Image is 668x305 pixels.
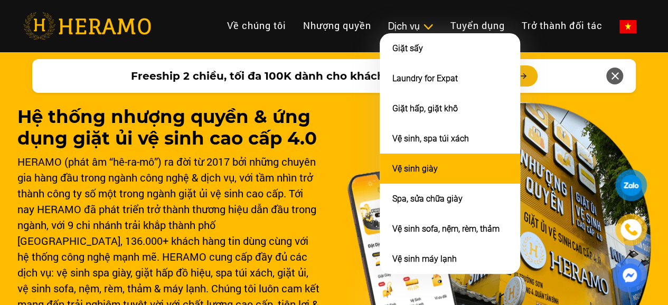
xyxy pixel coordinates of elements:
a: Vệ sinh sofa, nệm, rèm, thảm [392,224,500,234]
img: vn-flag.png [619,20,636,33]
a: Vệ sinh, spa túi xách [392,134,469,144]
a: Trở thành đối tác [513,14,611,37]
a: phone-icon [615,214,647,245]
a: Về chúng tôi [219,14,295,37]
a: Laundry for Expat [392,73,458,83]
img: heramo-logo.png [23,12,151,40]
a: Nhượng quyền [295,14,380,37]
a: Vệ sinh máy lạnh [392,254,457,264]
a: Vệ sinh giày [392,164,438,174]
img: phone-icon [625,223,637,236]
a: Tuyển dụng [442,14,513,37]
a: Giặt sấy [392,43,423,53]
img: subToggleIcon [422,22,434,32]
div: Dịch vụ [388,19,434,33]
a: Spa, sửa chữa giày [392,194,463,204]
a: Giặt hấp, giặt khô [392,103,458,113]
span: Freeship 2 chiều, tối đa 100K dành cho khách hàng mới [131,68,440,84]
h1: Hệ thống nhượng quyền & ứng dụng giặt ủi vệ sinh cao cấp 4.0 [17,106,322,149]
